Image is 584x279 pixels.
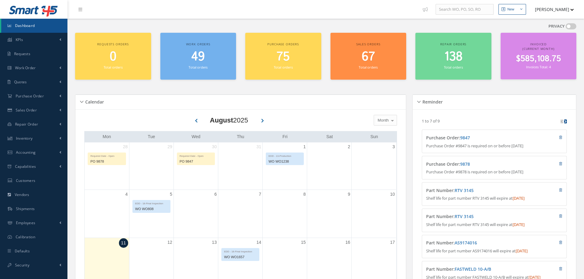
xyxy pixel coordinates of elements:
[426,195,563,202] p: Shelf life for part number RTV 3145 will expire at
[189,65,208,70] small: Total orders
[522,47,555,51] span: (Current Month)
[83,97,104,105] h5: Calendar
[266,158,303,165] div: WO WO1238
[104,65,123,70] small: Total orders
[302,142,307,151] a: August 1, 2025
[16,150,36,155] span: Accounting
[169,190,174,199] a: August 5, 2025
[507,7,514,12] div: New
[122,142,129,151] a: July 28, 2025
[258,190,262,199] a: August 7, 2025
[426,143,563,149] p: Purchase Order #9847 is required on or before [DATE]
[14,51,30,56] span: Requests
[15,23,35,28] span: Dashboard
[266,153,303,158] div: EDD - 13-Production
[210,115,248,125] div: 2025
[344,238,352,247] a: August 16, 2025
[389,238,396,247] a: August 17, 2025
[277,48,290,66] span: 75
[245,33,321,80] a: Purchase orders 75 Total orders
[362,48,375,66] span: 67
[85,142,129,190] td: July 28, 2025
[455,213,474,219] a: RTV 3145
[263,190,307,238] td: August 8, 2025
[330,33,407,80] a: Sales orders 67 Total orders
[15,65,36,70] span: Work Order
[15,122,38,127] span: Repair Order
[421,97,443,105] h5: Reminder
[1,19,67,33] a: Dashboard
[498,4,526,15] button: New
[302,190,307,199] a: August 8, 2025
[16,136,33,141] span: Inventory
[85,190,129,238] td: August 4, 2025
[160,33,236,80] a: Work orders 49 Total orders
[359,65,378,70] small: Total orders
[211,238,218,247] a: August 13, 2025
[190,133,202,141] a: Wednesday
[16,107,37,113] span: Sales Order
[347,142,352,151] a: August 2, 2025
[88,153,126,158] div: Required Date - Open
[460,135,470,141] a: 9847
[177,153,215,158] div: Required Date - Open
[389,190,396,199] a: August 10, 2025
[133,205,170,213] div: WO WO808
[455,240,477,246] a: AS9174016
[281,133,289,141] a: Friday
[513,195,525,201] span: [DATE]
[263,142,307,190] td: August 1, 2025
[124,190,129,199] a: August 4, 2025
[191,48,205,66] span: 49
[529,3,574,15] button: [PERSON_NAME]
[97,42,129,46] span: Requests orders
[548,23,565,29] label: PRIVACY
[15,262,29,268] span: Security
[516,248,528,254] span: [DATE]
[422,118,440,124] p: 1 to 7 of 9
[459,135,470,141] span: :
[426,248,563,254] p: Shelf life for part number AS9174016 will expire at
[352,190,396,238] td: August 10, 2025
[174,142,218,190] td: July 30, 2025
[274,65,293,70] small: Total orders
[426,214,526,219] h4: Part Number
[222,254,259,261] div: WO WO1657
[347,190,352,199] a: August 9, 2025
[415,33,491,80] a: Repair orders 138 Total orders
[218,190,262,238] td: August 7, 2025
[426,162,526,167] h4: Purchase Order
[129,190,174,238] td: August 5, 2025
[453,187,474,193] span: :
[110,48,116,66] span: 0
[444,65,463,70] small: Total orders
[133,200,170,205] div: EDD - 18-Final Inspection
[453,240,477,246] span: :
[211,142,218,151] a: July 30, 2025
[186,42,210,46] span: Work orders
[325,133,334,141] a: Saturday
[267,42,299,46] span: Purchase orders
[129,142,174,190] td: July 29, 2025
[426,188,526,193] h4: Part Number
[426,222,563,228] p: Shelf life for part number RTV 3145 will expire at
[455,266,491,272] a: FASTWELD 10-A/B
[255,142,262,151] a: July 31, 2025
[210,116,233,124] b: August
[501,33,577,79] a: Invoiced (Current Month) $585,108.75 Invoices Total: 4
[166,142,174,151] a: July 29, 2025
[356,42,380,46] span: Sales orders
[75,33,151,80] a: Requests orders 0 Total orders
[455,187,474,193] a: RTV 3145
[88,158,126,165] div: PO 9878
[15,248,30,254] span: Defaults
[516,53,561,65] span: $585,108.75
[369,133,379,141] a: Sunday
[255,238,262,247] a: August 14, 2025
[376,117,389,123] span: Month
[459,161,470,167] span: :
[426,240,526,246] h4: Part Number
[436,4,494,15] input: Search WO, PO, SO, RO
[213,190,218,199] a: August 6, 2025
[101,133,112,141] a: Monday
